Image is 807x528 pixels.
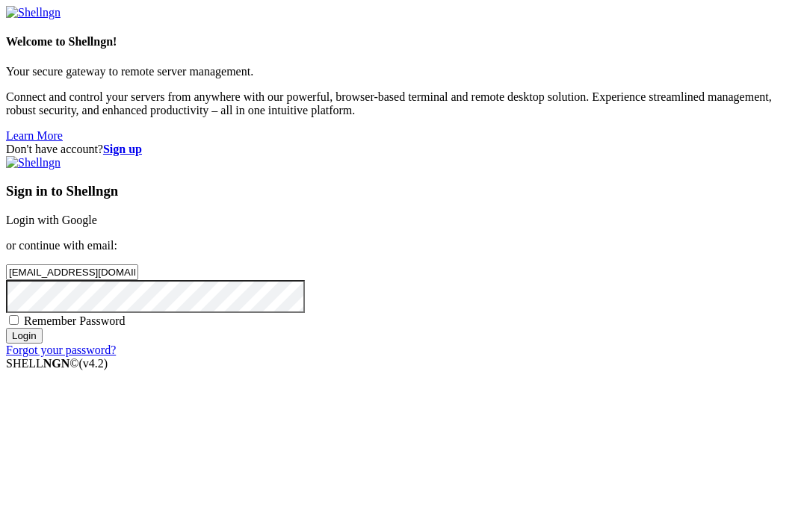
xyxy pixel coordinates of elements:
span: 4.2.0 [79,357,108,370]
h3: Sign in to Shellngn [6,183,801,199]
span: Remember Password [24,314,126,327]
p: Connect and control your servers from anywhere with our powerful, browser-based terminal and remo... [6,90,801,117]
a: Login with Google [6,214,97,226]
a: Learn More [6,129,63,142]
p: Your secure gateway to remote server management. [6,65,801,78]
a: Forgot your password? [6,344,116,356]
img: Shellngn [6,6,61,19]
b: NGN [43,357,70,370]
span: SHELL © [6,357,108,370]
input: Email address [6,264,138,280]
a: Sign up [103,143,142,155]
input: Remember Password [9,315,19,325]
p: or continue with email: [6,239,801,252]
input: Login [6,328,43,344]
img: Shellngn [6,156,61,170]
div: Don't have account? [6,143,801,156]
h4: Welcome to Shellngn! [6,35,801,49]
